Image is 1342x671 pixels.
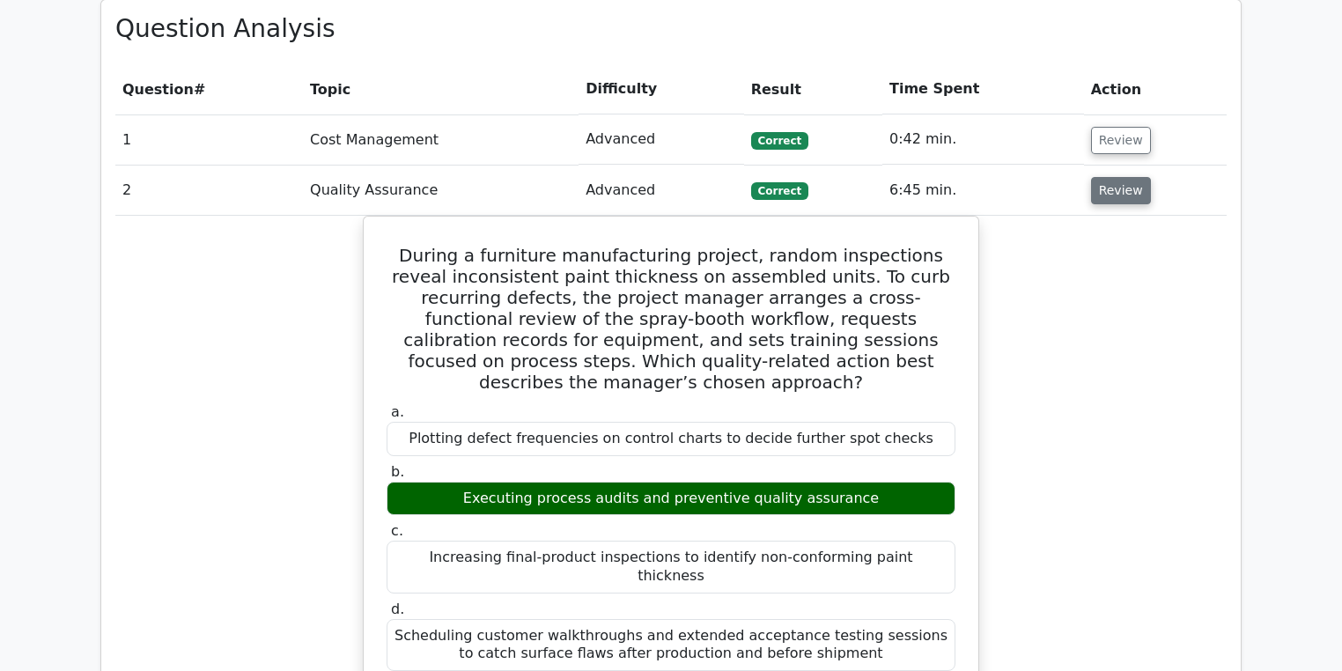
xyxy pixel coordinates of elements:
span: c. [391,522,403,539]
td: 0:42 min. [882,114,1084,165]
div: Executing process audits and preventive quality assurance [387,482,955,516]
h5: During a furniture manufacturing project, random inspections reveal inconsistent paint thickness ... [385,245,957,393]
th: Action [1084,64,1227,114]
span: a. [391,403,404,420]
span: Correct [751,182,808,200]
th: # [115,64,303,114]
span: Correct [751,132,808,150]
td: Advanced [579,114,743,165]
div: Increasing final-product inspections to identify non-conforming paint thickness [387,541,955,594]
th: Topic [303,64,579,114]
span: d. [391,601,404,617]
td: 2 [115,166,303,216]
td: 6:45 min. [882,166,1084,216]
div: Plotting defect frequencies on control charts to decide further spot checks [387,422,955,456]
span: Question [122,81,194,98]
th: Result [744,64,882,114]
td: 1 [115,114,303,165]
button: Review [1091,177,1151,204]
button: Review [1091,127,1151,154]
h3: Question Analysis [115,14,1227,44]
span: b. [391,463,404,480]
td: Advanced [579,166,743,216]
td: Cost Management [303,114,579,165]
td: Quality Assurance [303,166,579,216]
th: Time Spent [882,64,1084,114]
th: Difficulty [579,64,743,114]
